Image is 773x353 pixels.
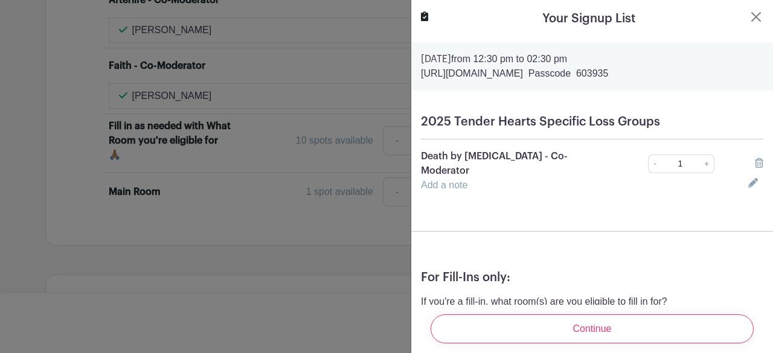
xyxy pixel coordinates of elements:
[421,294,667,309] p: If you're a fill-in, what room(s) are you eligible to fill in for?
[542,10,635,28] h5: Your Signup List
[421,52,763,66] p: from 12:30 pm to 02:30 pm
[421,270,763,285] h5: For Fill-Ins only:
[421,149,615,178] p: Death by [MEDICAL_DATA] - Co-Moderator
[749,10,763,24] button: Close
[421,115,763,129] h5: 2025 Tender Hearts Specific Loss Groups
[421,180,467,190] a: Add a note
[699,154,714,173] a: +
[648,154,661,173] a: -
[431,314,754,343] input: Continue
[421,54,451,64] strong: [DATE]
[421,66,763,81] p: [URL][DOMAIN_NAME] Passcode 603935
